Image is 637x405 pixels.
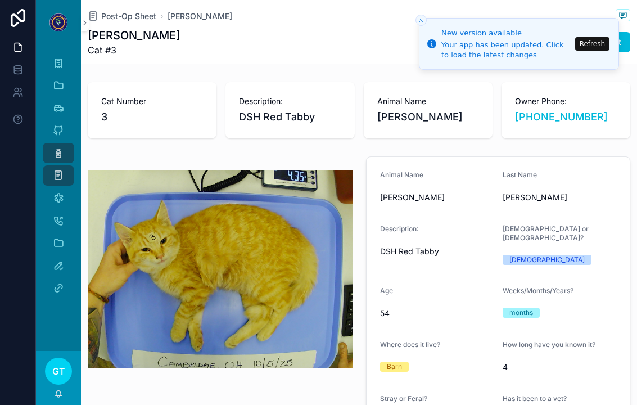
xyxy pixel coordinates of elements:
span: [DEMOGRAPHIC_DATA] or [DEMOGRAPHIC_DATA]? [503,224,589,242]
div: [DEMOGRAPHIC_DATA] [509,255,585,265]
span: Weeks/Months/Years? [503,286,573,295]
span: [PERSON_NAME] [503,192,616,203]
span: Age [380,286,393,295]
span: DSH Red Tabby [380,246,494,257]
div: Barn [387,362,402,372]
span: Description: [380,224,419,233]
h1: [PERSON_NAME] [88,28,180,43]
span: Has it been to a vet? [503,394,567,403]
a: [PERSON_NAME] [168,11,232,22]
span: [PERSON_NAME] [380,192,494,203]
div: scrollable content [36,45,81,313]
a: Post-Op Sheet [88,11,156,22]
span: Description: [239,96,341,107]
span: Post-Op Sheet [101,11,156,22]
button: Refresh [575,37,609,51]
span: GT [52,364,65,378]
span: Animal Name [380,170,423,179]
img: attR4H1pLOgzX1K7I30470-capture_20251005-123141.png [88,170,353,368]
div: New version available [441,28,572,39]
span: Owner Phone: [515,96,617,107]
span: Cat #3 [88,43,180,57]
div: months [509,308,533,318]
span: Stray or Feral? [380,394,427,403]
span: Where does it live? [380,340,440,349]
img: App logo [49,13,67,31]
span: DSH Red Tabby [239,109,341,125]
span: [PERSON_NAME] [377,109,479,125]
span: 3 [101,109,203,125]
span: Cat Number [101,96,203,107]
span: Animal Name [377,96,479,107]
a: [PHONE_NUMBER] [515,109,608,125]
span: Last Name [503,170,537,179]
div: Your app has been updated. Click to load the latest changes [441,40,572,60]
span: How long have you known it? [503,340,595,349]
span: 54 [380,308,494,319]
span: 4 [503,362,616,373]
button: Close toast [415,15,427,26]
